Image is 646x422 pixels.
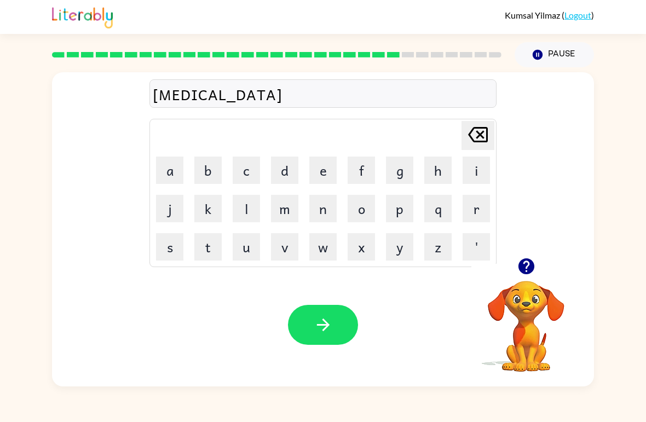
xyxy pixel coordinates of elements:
button: k [194,195,222,222]
button: d [271,157,298,184]
button: h [424,157,452,184]
button: f [348,157,375,184]
button: j [156,195,183,222]
div: [MEDICAL_DATA] [153,83,493,106]
button: a [156,157,183,184]
button: u [233,233,260,261]
button: w [309,233,337,261]
button: i [463,157,490,184]
button: e [309,157,337,184]
button: y [386,233,413,261]
button: l [233,195,260,222]
button: q [424,195,452,222]
a: Logout [564,10,591,20]
span: Kumsal Yilmaz [505,10,562,20]
button: t [194,233,222,261]
button: p [386,195,413,222]
div: ( ) [505,10,594,20]
button: o [348,195,375,222]
button: x [348,233,375,261]
button: s [156,233,183,261]
button: z [424,233,452,261]
button: ' [463,233,490,261]
button: b [194,157,222,184]
img: Literably [52,4,113,28]
button: r [463,195,490,222]
button: Pause [515,42,594,67]
button: v [271,233,298,261]
button: m [271,195,298,222]
button: n [309,195,337,222]
button: g [386,157,413,184]
video: Your browser must support playing .mp4 files to use Literably. Please try using another browser. [471,264,581,373]
button: c [233,157,260,184]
